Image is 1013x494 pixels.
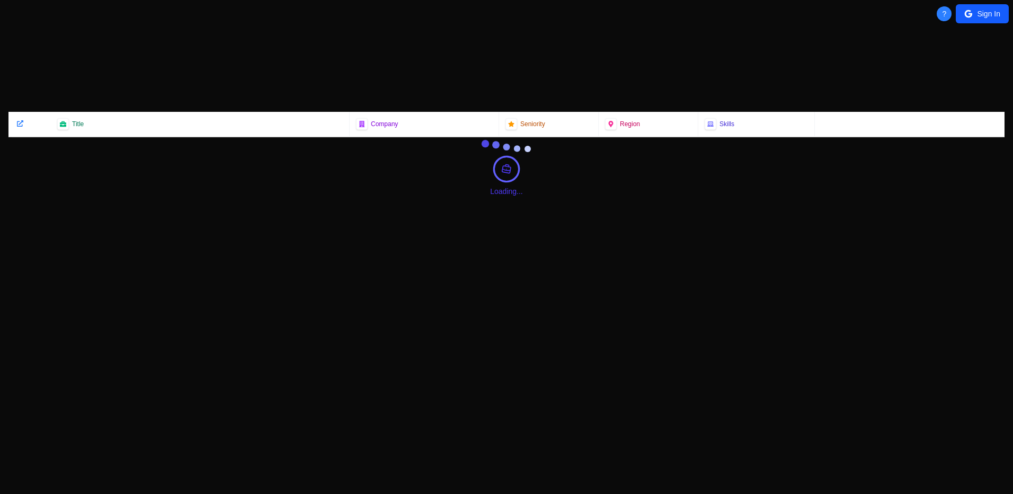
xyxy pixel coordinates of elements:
span: Seniority [520,120,545,128]
span: Company [371,120,398,128]
span: Title [72,120,84,128]
div: Loading... [490,186,523,197]
button: Sign In [956,4,1009,23]
span: Skills [719,120,734,128]
span: ? [943,8,947,19]
span: Region [620,120,640,128]
button: About Techjobs [937,6,952,21]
